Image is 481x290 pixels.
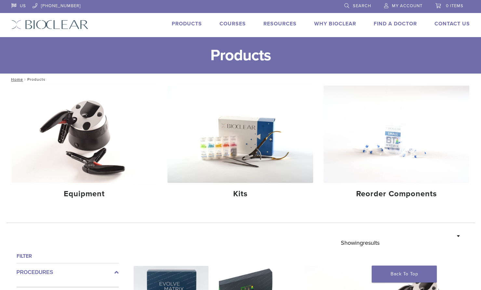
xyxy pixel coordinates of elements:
img: Equipment [12,86,157,183]
a: Kits [167,86,313,204]
a: Back To Top [372,266,437,283]
a: Equipment [12,86,157,204]
p: Showing results [341,236,380,250]
img: Reorder Components [324,86,469,183]
h4: Reorder Components [329,188,464,200]
a: Resources [263,21,297,27]
h4: Equipment [17,188,152,200]
a: Find A Doctor [374,21,417,27]
a: Home [9,77,23,82]
span: 0 items [446,3,463,8]
span: My Account [392,3,422,8]
a: Reorder Components [324,86,469,204]
a: Products [172,21,202,27]
label: Procedures [17,269,119,276]
nav: Products [7,74,475,85]
img: Kits [167,86,313,183]
img: Bioclear [11,20,88,29]
span: / [23,78,27,81]
h4: Kits [173,188,308,200]
span: Search [353,3,371,8]
h4: Filter [17,252,119,260]
a: Contact Us [434,21,470,27]
a: Why Bioclear [314,21,356,27]
a: Courses [220,21,246,27]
